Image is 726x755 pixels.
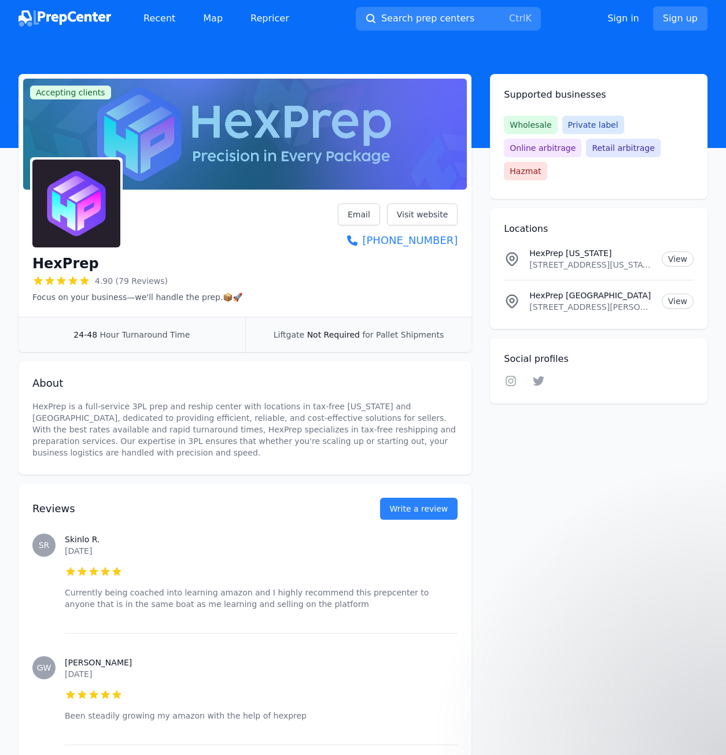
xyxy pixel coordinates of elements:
[662,294,694,309] a: View
[65,587,458,610] p: Currently being coached into learning amazon and I highly recommend this prepcenter to anyone tha...
[65,669,92,679] time: [DATE]
[95,275,168,287] span: 4.90 (79 Reviews)
[504,116,557,134] span: Wholesale
[607,12,639,25] a: Sign in
[509,13,525,24] kbd: Ctrl
[653,6,707,31] a: Sign up
[504,139,581,157] span: Online arbitrage
[100,330,190,339] span: Hour Turnaround Time
[504,162,547,180] span: Hazmat
[529,290,652,301] p: HexPrep [GEOGRAPHIC_DATA]
[274,330,304,339] span: Liftgate
[65,546,92,556] time: [DATE]
[65,710,458,721] p: Been steadily growing my amazon with the help of hexprep
[37,664,51,672] span: GW
[338,203,380,225] a: Email
[307,330,360,339] span: Not Required
[380,498,458,520] a: Write a review
[387,203,458,225] a: Visit website
[32,375,458,391] h2: About
[39,541,50,549] span: SR
[338,232,458,249] a: [PHONE_NUMBER]
[684,713,712,741] iframe: Intercom live chat
[19,10,111,27] img: PrepCenter
[586,139,660,157] span: Retail arbitrage
[529,259,652,271] p: [STREET_ADDRESS][US_STATE]
[504,222,694,236] h2: Locations
[525,13,532,24] kbd: K
[241,7,298,30] a: Repricer
[32,254,99,273] h1: HexPrep
[32,291,242,303] p: Focus on your business—we'll handle the prep.📦🚀
[504,88,694,102] h2: Supported businesses
[529,301,652,313] p: [STREET_ADDRESS][PERSON_NAME][US_STATE]
[362,330,444,339] span: for Pallet Shipments
[562,116,624,134] span: Private label
[504,352,694,366] h2: Social profiles
[73,330,97,339] span: 24-48
[32,501,343,517] h2: Reviews
[356,7,541,31] button: Search prep centersCtrlK
[32,160,120,247] img: HexPrep
[65,657,458,668] h3: [PERSON_NAME]
[662,251,694,267] a: View
[65,534,458,545] h3: Skinlo R.
[529,247,652,259] p: HexPrep [US_STATE]
[381,12,474,25] span: Search prep centers
[30,86,111,99] span: Accepting clients
[134,7,185,30] a: Recent
[194,7,232,30] a: Map
[32,401,458,458] p: HexPrep is a full-service 3PL prep and reship center with locations in tax-free [US_STATE] and [G...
